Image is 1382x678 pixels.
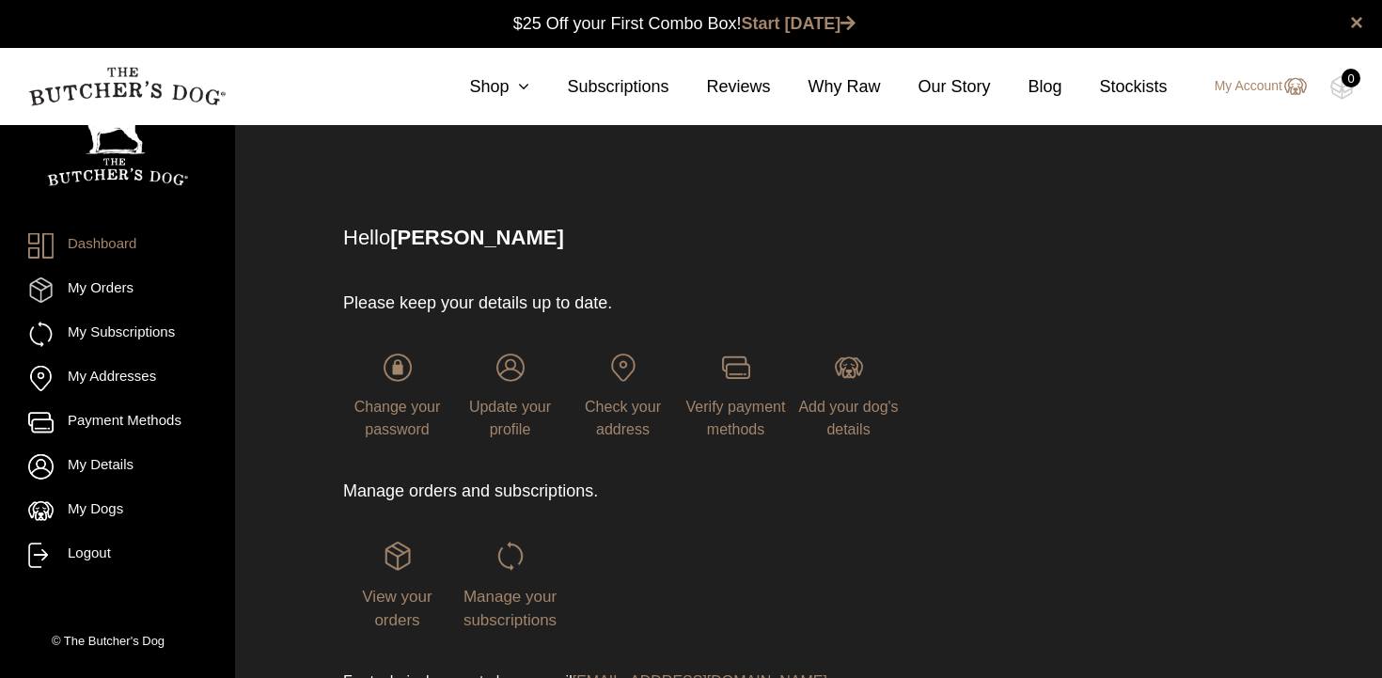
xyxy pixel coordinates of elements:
[469,399,551,437] span: Update your profile
[432,74,529,100] a: Shop
[28,498,207,524] a: My Dogs
[742,14,856,33] a: Start [DATE]
[28,233,207,259] a: Dashboard
[463,588,557,630] span: Manage your subscriptions
[384,354,412,382] img: login-TBD_Password.png
[343,291,916,316] p: Please keep your details up to date.
[343,479,916,504] p: Manage orders and subscriptions.
[585,399,661,437] span: Check your address
[343,542,451,628] a: View your orders
[1330,75,1354,100] img: TBD_Cart-Empty.png
[668,74,770,100] a: Reviews
[1342,69,1360,87] div: 0
[496,354,525,382] img: login-TBD_Profile.png
[794,354,903,437] a: Add your dog's details
[28,543,207,568] a: Logout
[354,399,441,437] span: Change your password
[456,354,564,437] a: Update your profile
[496,542,525,570] img: login-TBD_Subscriptions.png
[384,542,412,570] img: login-TBD_Orders.png
[686,399,786,437] span: Verify payment methods
[390,226,564,249] strong: [PERSON_NAME]
[1196,75,1307,98] a: My Account
[798,399,898,437] span: Add your dog's details
[343,354,451,437] a: Change your password
[28,277,207,303] a: My Orders
[28,454,207,480] a: My Details
[28,410,207,435] a: Payment Methods
[609,354,637,382] img: login-TBD_Address.png
[529,74,668,100] a: Subscriptions
[569,354,677,437] a: Check your address
[835,354,863,382] img: login-TBD_Dog.png
[28,366,207,391] a: My Addresses
[47,97,188,186] img: TBD_Portrait_Logo_White.png
[991,74,1062,100] a: Blog
[881,74,991,100] a: Our Story
[722,354,750,382] img: login-TBD_Payments.png
[1062,74,1168,100] a: Stockists
[682,354,790,437] a: Verify payment methods
[456,542,564,628] a: Manage your subscriptions
[362,588,432,630] span: View your orders
[343,222,1238,253] p: Hello
[28,322,207,347] a: My Subscriptions
[1350,11,1363,34] a: close
[771,74,881,100] a: Why Raw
